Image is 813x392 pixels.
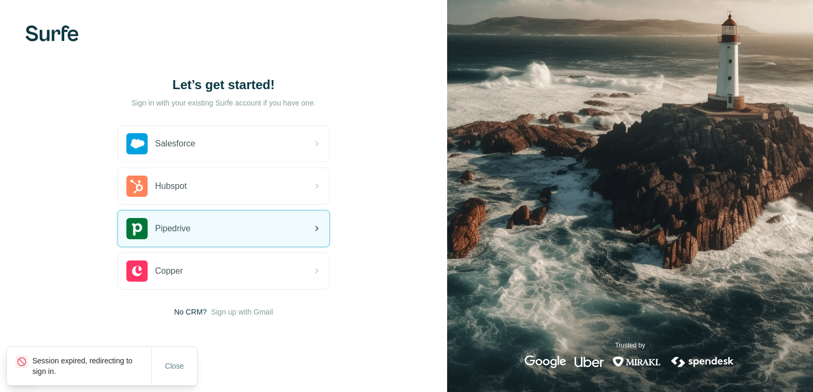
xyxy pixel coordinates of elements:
[612,355,661,368] img: mirakl's logo
[126,260,148,282] img: copper's logo
[155,137,195,150] span: Salesforce
[126,133,148,154] img: salesforce's logo
[117,76,330,93] h1: Let’s get started!
[25,25,79,41] img: Surfe's logo
[126,218,148,239] img: pipedrive's logo
[670,355,735,368] img: spendesk's logo
[155,180,187,193] span: Hubspot
[525,355,566,368] img: google's logo
[575,355,604,368] img: uber's logo
[32,355,151,377] p: Session expired, redirecting to sign in.
[615,341,645,350] p: Trusted by
[158,356,192,376] button: Close
[211,307,273,317] button: Sign up with Gmail
[126,176,148,197] img: hubspot's logo
[155,222,191,235] span: Pipedrive
[155,265,183,277] span: Copper
[174,307,207,317] span: No CRM?
[131,98,315,108] p: Sign in with your existing Surfe account if you have one.
[165,361,184,371] span: Close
